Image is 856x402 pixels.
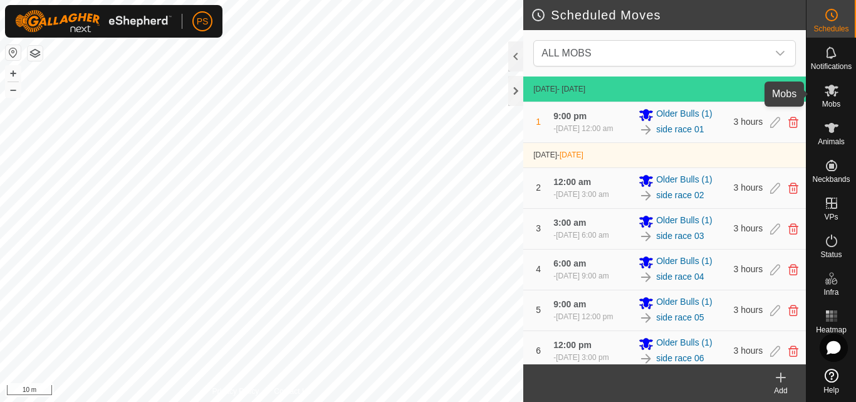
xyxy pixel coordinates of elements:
span: Older Bulls (1) [656,255,712,270]
span: [DATE] [560,151,583,159]
span: 3 hours [734,264,763,274]
a: side race 02 [656,189,704,202]
div: Add [756,385,806,396]
img: To [639,188,654,203]
button: Reset Map [6,45,21,60]
span: [DATE] [533,85,557,93]
span: 12:00 pm [553,340,592,350]
span: 6:00 am [553,258,586,268]
span: 3 hours [734,117,763,127]
span: 6 [536,346,541,356]
span: [DATE] [533,151,557,159]
button: – [6,82,21,97]
span: VPs [824,213,838,221]
img: Gallagher Logo [15,10,172,33]
span: 12:00 am [553,177,591,187]
span: [DATE] 6:00 am [556,231,608,240]
span: 4 [536,264,541,274]
img: To [639,351,654,366]
span: 3:00 am [553,218,586,228]
span: 3 hours [734,346,763,356]
span: 1 [536,117,541,127]
span: [DATE] 12:00 pm [556,312,613,321]
span: [DATE] 3:00 am [556,190,608,199]
span: Older Bulls (1) [656,295,712,310]
div: - [553,123,613,134]
span: - [DATE] [557,85,585,93]
span: [DATE] 9:00 am [556,272,608,280]
span: Notifications [811,63,852,70]
span: Older Bulls (1) [656,336,712,351]
span: [DATE] 3:00 pm [556,353,608,362]
span: Mobs [822,100,840,108]
span: PS [197,15,209,28]
div: - [553,230,608,241]
a: side race 05 [656,311,704,324]
img: To [639,229,654,244]
div: dropdown trigger [768,41,793,66]
img: To [639,122,654,137]
div: - [553,189,608,200]
span: ALL MOBS [536,41,768,66]
a: Contact Us [274,386,311,397]
span: Older Bulls (1) [656,107,712,122]
span: 3 hours [734,182,763,193]
div: - [553,311,613,322]
button: + [6,66,21,81]
span: Help [823,386,839,394]
span: 2 [536,182,541,193]
span: Heatmap [816,326,847,334]
img: To [639,310,654,325]
a: Privacy Policy [212,386,259,397]
span: Schedules [813,25,848,33]
a: Help [806,364,856,399]
a: side race 03 [656,230,704,243]
span: Status [820,251,842,258]
div: - [553,352,608,363]
span: Older Bulls (1) [656,173,712,188]
a: side race 04 [656,270,704,283]
span: 3 hours [734,305,763,315]
a: side race 06 [656,352,704,365]
button: Map Layers [28,46,43,61]
span: Infra [823,288,838,296]
a: side race 01 [656,123,704,136]
span: [DATE] 12:00 am [556,124,613,133]
span: Animals [818,138,845,145]
span: 3 [536,223,541,233]
span: Neckbands [812,176,850,183]
span: 9:00 pm [553,111,587,121]
span: 5 [536,305,541,315]
span: 3 hours [734,223,763,233]
span: Older Bulls (1) [656,214,712,229]
div: - [553,270,608,282]
span: ALL MOBS [541,48,591,58]
span: 9:00 am [553,299,586,309]
img: To [639,270,654,285]
span: - [557,151,583,159]
h2: Scheduled Moves [531,8,806,23]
